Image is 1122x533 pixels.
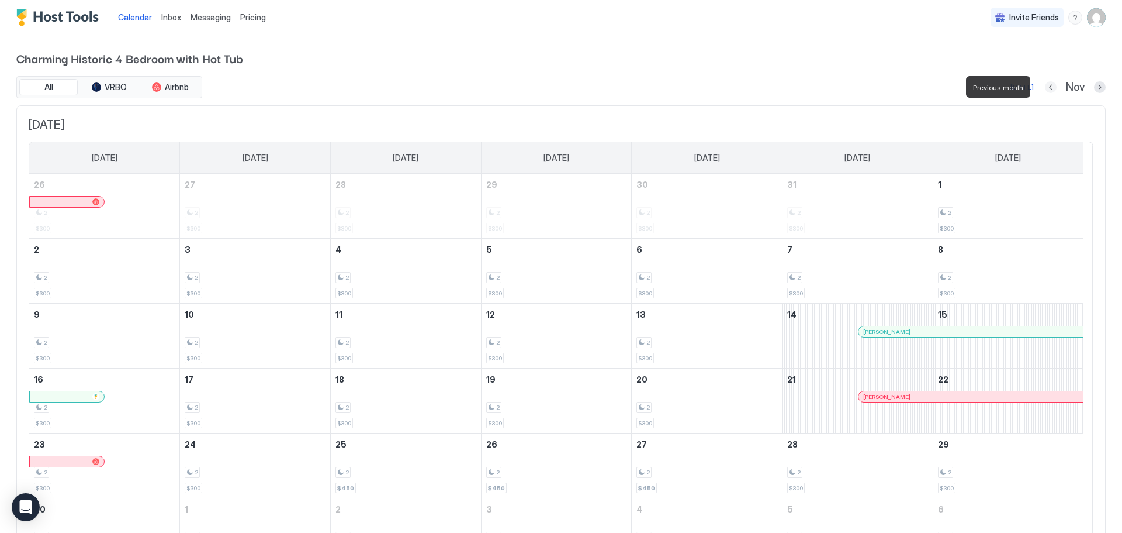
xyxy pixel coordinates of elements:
a: November 1, 2025 [933,174,1083,195]
span: 15 [938,310,947,319]
span: 7 [787,245,792,255]
span: $450 [488,484,505,492]
a: November 30, 2025 [29,498,179,520]
a: November 26, 2025 [482,434,632,455]
span: 29 [938,439,949,449]
span: $300 [940,484,954,492]
span: $300 [186,419,200,427]
td: November 5, 2025 [481,239,632,304]
td: November 26, 2025 [481,434,632,498]
a: October 27, 2025 [180,174,330,195]
span: [PERSON_NAME] [863,393,910,401]
td: November 19, 2025 [481,369,632,434]
td: October 28, 2025 [330,174,481,239]
span: 3 [185,245,191,255]
span: $300 [789,290,803,297]
td: November 25, 2025 [330,434,481,498]
a: November 19, 2025 [482,369,632,390]
span: Charming Historic 4 Bedroom with Hot Tub [16,49,1106,67]
span: 2 [44,469,47,476]
span: 27 [185,180,195,190]
span: 26 [34,180,45,190]
span: $300 [186,484,200,492]
td: October 29, 2025 [481,174,632,239]
div: Open Intercom Messenger [12,493,40,521]
td: November 1, 2025 [933,174,1083,239]
td: November 8, 2025 [933,239,1083,304]
a: October 30, 2025 [632,174,782,195]
span: 16 [34,374,43,384]
a: November 7, 2025 [782,239,933,260]
a: November 28, 2025 [782,434,933,455]
td: November 3, 2025 [180,239,331,304]
span: 2 [646,339,650,346]
a: November 17, 2025 [180,369,330,390]
td: November 11, 2025 [330,304,481,369]
span: $300 [36,355,50,362]
span: 3 [486,504,492,514]
span: 2 [34,245,39,255]
span: $300 [488,419,502,427]
span: Calendar [118,12,152,22]
td: November 6, 2025 [632,239,782,304]
span: 2 [335,504,341,514]
span: $300 [940,225,954,232]
span: $300 [789,484,803,492]
span: [DATE] [844,153,870,163]
div: [PERSON_NAME] [863,393,1078,401]
span: 2 [345,404,349,411]
a: November 27, 2025 [632,434,782,455]
span: $300 [337,355,351,362]
td: November 20, 2025 [632,369,782,434]
span: $300 [638,419,652,427]
td: November 17, 2025 [180,369,331,434]
span: 26 [486,439,497,449]
span: 2 [496,404,500,411]
span: 1 [938,180,941,190]
span: 27 [636,439,647,449]
td: November 29, 2025 [933,434,1083,498]
span: $300 [638,290,652,297]
span: 14 [787,310,797,319]
span: $300 [186,355,200,362]
td: November 10, 2025 [180,304,331,369]
a: November 4, 2025 [331,239,481,260]
span: 9 [34,310,40,319]
a: November 8, 2025 [933,239,1083,260]
td: October 31, 2025 [782,174,933,239]
span: 19 [486,374,496,384]
span: 2 [195,469,198,476]
div: tab-group [16,76,202,98]
span: Invite Friends [1009,12,1059,23]
td: November 28, 2025 [782,434,933,498]
span: 2 [44,404,47,411]
td: November 9, 2025 [29,304,180,369]
a: Inbox [161,11,181,23]
td: November 13, 2025 [632,304,782,369]
span: [DATE] [995,153,1021,163]
a: December 6, 2025 [933,498,1083,520]
span: 2 [496,469,500,476]
td: November 7, 2025 [782,239,933,304]
span: Inbox [161,12,181,22]
span: [DATE] [92,153,117,163]
span: 2 [496,339,500,346]
span: $300 [337,419,351,427]
span: VRBO [105,82,127,92]
a: December 4, 2025 [632,498,782,520]
td: October 26, 2025 [29,174,180,239]
span: 2 [797,274,801,281]
div: menu [1068,11,1082,25]
span: 6 [938,504,944,514]
span: 2 [797,469,801,476]
span: 10 [185,310,194,319]
span: 4 [636,504,642,514]
a: November 9, 2025 [29,304,179,325]
span: 12 [486,310,495,319]
span: 25 [335,439,347,449]
span: $300 [36,419,50,427]
a: Thursday [683,142,732,174]
span: 28 [787,439,798,449]
span: 2 [195,339,198,346]
a: Friday [833,142,882,174]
